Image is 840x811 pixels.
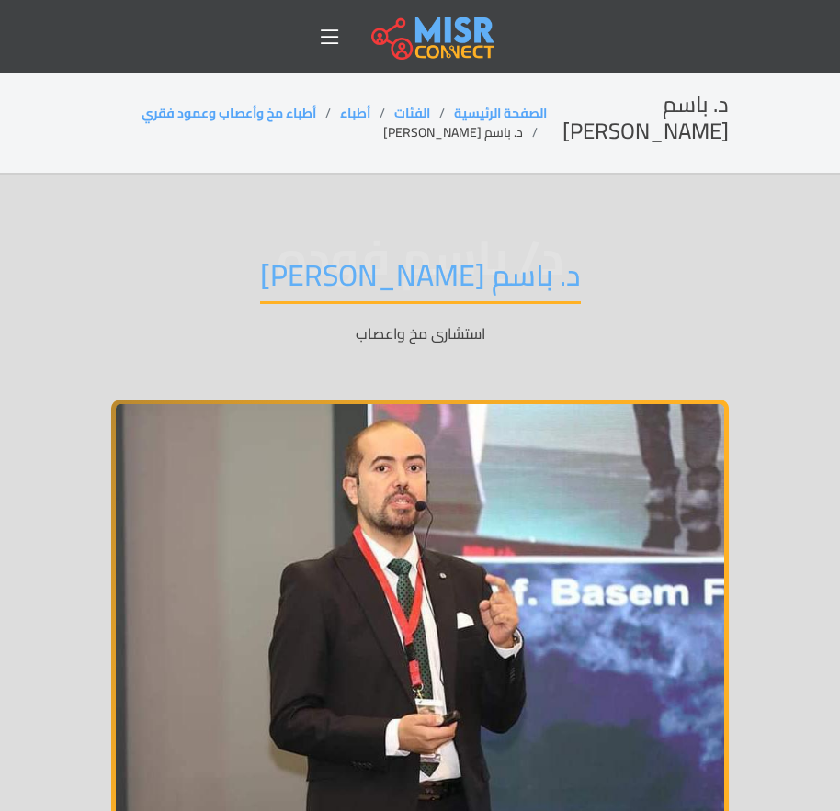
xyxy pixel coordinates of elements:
a: أطباء مخ وأعصاب وعمود فقري [142,101,316,125]
h1: د. باسم [PERSON_NAME] [260,257,581,304]
h2: د. باسم [PERSON_NAME] [547,92,729,145]
a: الصفحة الرئيسية [454,101,547,125]
a: أطباء [340,101,370,125]
a: الفئات [394,101,430,125]
li: د. باسم [PERSON_NAME] [383,123,547,142]
img: main.misr_connect [371,14,494,60]
p: استشارى مخ واعصاب [111,322,729,344]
